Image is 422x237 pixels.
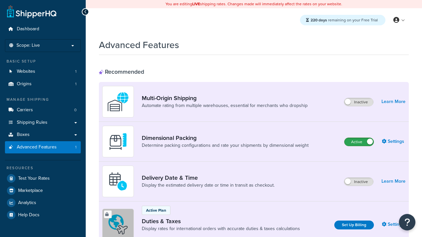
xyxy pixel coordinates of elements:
[5,185,81,197] a: Marketplace
[18,188,43,194] span: Marketplace
[106,90,130,113] img: WatD5o0RtDAAAAAElFTkSuQmCC
[74,107,76,113] span: 0
[5,209,81,221] a: Help Docs
[17,132,30,138] span: Boxes
[75,81,76,87] span: 1
[18,176,50,181] span: Test Your Rates
[146,207,166,213] p: Active Plan
[382,137,406,146] a: Settings
[5,104,81,116] a: Carriers0
[17,26,39,32] span: Dashboard
[192,1,200,7] b: LIVE
[75,69,76,74] span: 1
[381,177,406,186] a: Learn More
[18,212,40,218] span: Help Docs
[18,200,36,206] span: Analytics
[5,66,81,78] li: Websites
[99,39,179,51] h1: Advanced Features
[5,104,81,116] li: Carriers
[344,178,373,186] label: Inactive
[106,170,130,193] img: gfkeb5ejjkALwAAAABJRU5ErkJggg==
[17,81,32,87] span: Origins
[106,130,130,153] img: DTVBYsAAAAAASUVORK5CYII=
[5,59,81,64] div: Basic Setup
[142,174,275,181] a: Delivery Date & Time
[142,142,309,149] a: Determine packing configurations and rate your shipments by dimensional weight
[344,98,373,106] label: Inactive
[142,102,308,109] a: Automate rating from multiple warehouses, essential for merchants who dropship
[142,134,309,142] a: Dimensional Packing
[16,43,40,48] span: Scope: Live
[311,17,327,23] strong: 220 days
[5,97,81,102] div: Manage Shipping
[345,138,374,146] label: Active
[99,68,144,75] div: Recommended
[75,145,76,150] span: 1
[5,66,81,78] a: Websites1
[17,107,33,113] span: Carriers
[5,197,81,209] a: Analytics
[5,141,81,153] a: Advanced Features1
[17,69,35,74] span: Websites
[382,220,406,229] a: Settings
[142,225,300,232] a: Display rates for international orders with accurate duties & taxes calculations
[311,17,378,23] span: remaining on your Free Trial
[381,97,406,106] a: Learn More
[399,214,415,230] button: Open Resource Center
[5,129,81,141] a: Boxes
[142,94,308,102] a: Multi-Origin Shipping
[142,182,275,189] a: Display the estimated delivery date or time in transit as checkout.
[5,165,81,171] div: Resources
[5,23,81,35] a: Dashboard
[142,218,300,225] a: Duties & Taxes
[5,141,81,153] li: Advanced Features
[17,145,57,150] span: Advanced Features
[5,117,81,129] a: Shipping Rules
[5,78,81,90] li: Origins
[5,78,81,90] a: Origins1
[5,172,81,184] a: Test Your Rates
[334,221,374,229] a: Set Up Billing
[17,120,47,125] span: Shipping Rules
